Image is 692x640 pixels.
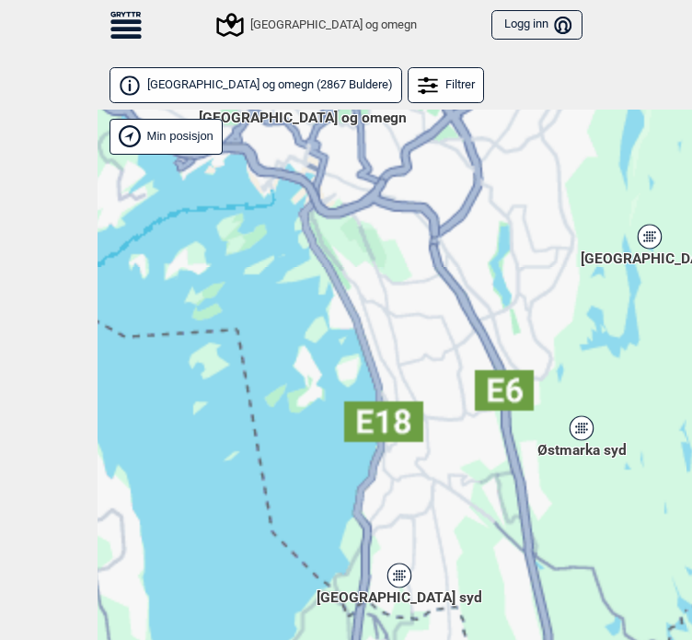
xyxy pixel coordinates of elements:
div: [GEOGRAPHIC_DATA] og omegn [219,14,417,36]
a: [GEOGRAPHIC_DATA] og omegn (2867 Buldere) [110,67,402,103]
div: Vis min posisjon [110,119,223,155]
span: [GEOGRAPHIC_DATA] og omegn ( 2867 Buldere ) [147,77,393,93]
div: Østmarka syd [576,422,587,433]
div: [GEOGRAPHIC_DATA] syd [394,569,405,580]
div: [GEOGRAPHIC_DATA] [644,230,655,241]
button: Logg inn [491,10,582,41]
div: Filtrer [408,67,484,103]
